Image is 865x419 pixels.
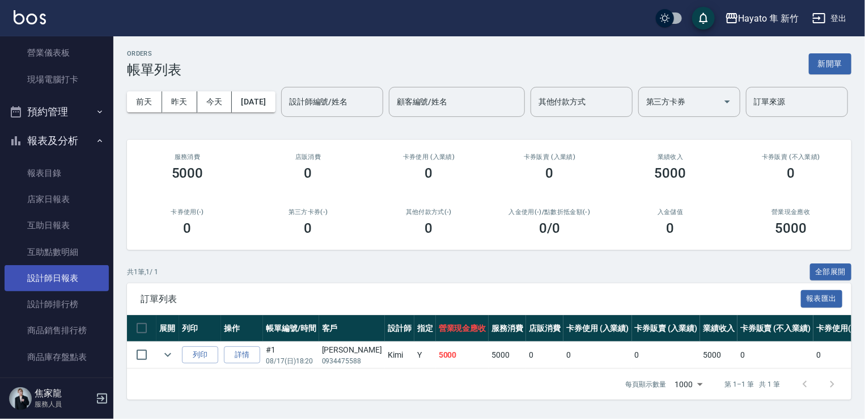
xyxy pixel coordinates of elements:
h3: 0 [425,165,433,181]
td: 5000 [489,342,526,368]
p: 服務人員 [35,399,92,409]
p: 第 1–1 筆 共 1 筆 [725,379,780,389]
h2: 店販消費 [261,153,355,161]
button: Open [718,93,736,111]
h3: 0 [304,220,312,236]
th: 列印 [179,315,221,342]
td: #1 [263,342,319,368]
span: 訂單列表 [141,294,801,305]
a: 設計師日報表 [5,265,109,291]
th: 客戶 [319,315,385,342]
h3: 0 /0 [539,220,560,236]
a: 商品銷售排行榜 [5,317,109,343]
a: 報表匯出 [801,293,843,304]
h3: 5000 [655,165,686,181]
img: Logo [14,10,46,24]
h3: 0 [787,165,795,181]
a: 互助日報表 [5,212,109,238]
div: Hayato 隼 新竹 [739,11,799,26]
a: 營業儀表板 [5,40,109,66]
td: 0 [526,342,563,368]
h2: 業績收入 [624,153,717,161]
p: 08/17 (日) 18:20 [266,356,316,366]
a: 新開單 [809,58,851,69]
a: 互助點數明細 [5,239,109,265]
td: 0 [563,342,632,368]
h2: 營業現金應收 [744,208,838,216]
h3: 服務消費 [141,153,234,161]
h2: 卡券販賣 (不入業績) [744,153,838,161]
th: 卡券販賣 (入業績) [632,315,701,342]
p: 共 1 筆, 1 / 1 [127,267,158,277]
td: 5000 [436,342,489,368]
td: 0 [632,342,701,368]
div: 1000 [671,369,707,400]
th: 操作 [221,315,263,342]
h3: 0 [546,165,554,181]
td: 0 [813,342,860,368]
button: 登出 [808,8,851,29]
th: 指定 [414,315,436,342]
a: 顧客入金餘額表 [5,370,109,396]
a: 設計師排行榜 [5,291,109,317]
p: 0934475588 [322,356,382,366]
button: 報表及分析 [5,126,109,156]
button: 昨天 [162,91,197,112]
h3: 0 [667,220,675,236]
td: Y [414,342,436,368]
th: 卡券使用 (入業績) [563,315,632,342]
h2: 卡券使用(-) [141,208,234,216]
th: 服務消費 [489,315,526,342]
a: 店家日報表 [5,186,109,212]
td: 5000 [700,342,737,368]
h2: 第三方卡券(-) [261,208,355,216]
h3: 5000 [775,220,807,236]
th: 展開 [156,315,179,342]
th: 卡券販賣 (不入業績) [737,315,813,342]
th: 店販消費 [526,315,563,342]
th: 帳單編號/時間 [263,315,319,342]
h3: 5000 [172,165,203,181]
button: 今天 [197,91,232,112]
button: 報表匯出 [801,290,843,308]
img: Person [9,387,32,410]
th: 業績收入 [700,315,737,342]
h3: 帳單列表 [127,62,181,78]
button: 前天 [127,91,162,112]
h2: ORDERS [127,50,181,57]
button: Hayato 隼 新竹 [720,7,803,30]
button: save [692,7,715,30]
a: 詳情 [224,346,260,364]
h2: 其他付款方式(-) [382,208,476,216]
button: 全部展開 [810,263,852,281]
p: 每頁顯示數量 [625,379,666,389]
a: 現場電腦打卡 [5,66,109,93]
h3: 0 [425,220,433,236]
h2: 卡券使用 (入業績) [382,153,476,161]
h2: 入金使用(-) /點數折抵金額(-) [503,208,596,216]
h2: 入金儲值 [624,208,717,216]
h5: 焦家龍 [35,388,92,399]
button: [DATE] [232,91,275,112]
a: 報表目錄 [5,160,109,186]
a: 商品庫存盤點表 [5,344,109,370]
th: 設計師 [385,315,414,342]
div: [PERSON_NAME] [322,344,382,356]
button: 預約管理 [5,97,109,127]
button: 列印 [182,346,218,364]
td: Kimi [385,342,414,368]
h2: 卡券販賣 (入業績) [503,153,596,161]
h3: 0 [184,220,192,236]
td: 0 [737,342,813,368]
th: 卡券使用(-) [813,315,860,342]
th: 營業現金應收 [436,315,489,342]
button: expand row [159,346,176,363]
button: 新開單 [809,53,851,74]
h3: 0 [304,165,312,181]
